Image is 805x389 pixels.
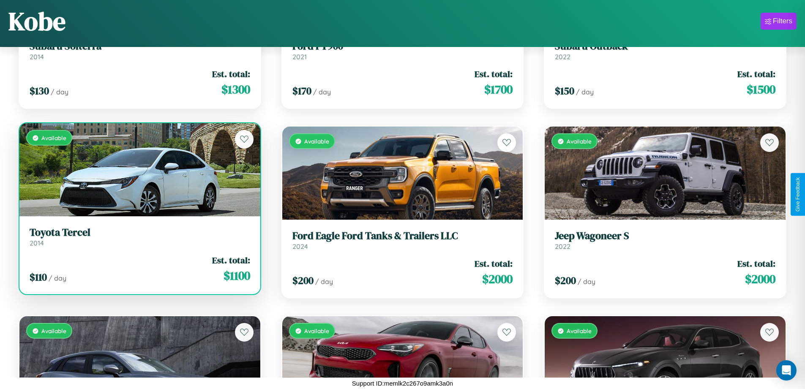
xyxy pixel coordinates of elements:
[315,277,333,286] span: / day
[292,230,513,251] a: Ford Eagle Ford Tanks & Trailers LLC2024
[737,68,775,80] span: Est. total:
[555,242,570,251] span: 2022
[567,327,592,334] span: Available
[555,40,775,61] a: Subaru Outback2022
[224,267,250,284] span: $ 1100
[761,13,797,30] button: Filters
[737,257,775,270] span: Est. total:
[49,274,66,282] span: / day
[482,270,513,287] span: $ 2000
[30,226,250,239] h3: Toyota Tercel
[292,52,307,61] span: 2021
[578,277,595,286] span: / day
[745,270,775,287] span: $ 2000
[221,81,250,98] span: $ 1300
[292,84,311,98] span: $ 170
[484,81,513,98] span: $ 1700
[212,68,250,80] span: Est. total:
[30,270,47,284] span: $ 110
[576,88,594,96] span: / day
[292,230,513,242] h3: Ford Eagle Ford Tanks & Trailers LLC
[304,138,329,145] span: Available
[555,52,570,61] span: 2022
[304,327,329,334] span: Available
[212,254,250,266] span: Est. total:
[41,134,66,141] span: Available
[51,88,68,96] span: / day
[8,4,65,39] h1: Kobe
[30,40,250,61] a: Subaru Solterra2014
[41,327,66,334] span: Available
[555,230,775,251] a: Jeep Wagoneer S2022
[475,257,513,270] span: Est. total:
[30,226,250,247] a: Toyota Tercel2014
[555,230,775,242] h3: Jeep Wagoneer S
[475,68,513,80] span: Est. total:
[773,17,792,25] div: Filters
[30,239,44,247] span: 2014
[313,88,331,96] span: / day
[30,52,44,61] span: 2014
[747,81,775,98] span: $ 1500
[352,378,453,389] p: Support ID: memlk2c267o9amk3a0n
[292,242,308,251] span: 2024
[292,273,314,287] span: $ 200
[776,360,797,381] div: Open Intercom Messenger
[30,84,49,98] span: $ 130
[555,273,576,287] span: $ 200
[795,177,801,212] div: Give Feedback
[567,138,592,145] span: Available
[555,84,574,98] span: $ 150
[292,40,513,61] a: Ford FT9002021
